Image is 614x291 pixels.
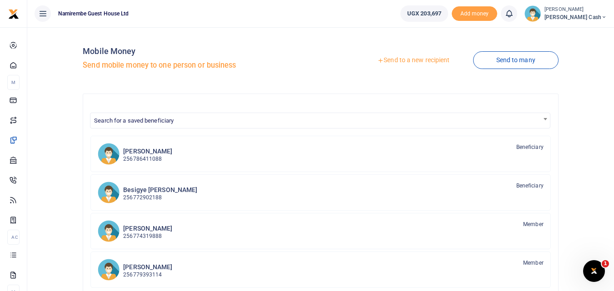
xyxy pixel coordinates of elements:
li: Ac [7,230,20,245]
h4: Mobile Money [83,46,317,56]
span: Search for a saved beneficiary [90,113,550,127]
a: profile-user [PERSON_NAME] [PERSON_NAME] Cash [524,5,607,22]
li: Wallet ballance [397,5,452,22]
img: BN [98,182,120,203]
span: Namirembe Guest House Ltd [55,10,133,18]
span: Beneficiary [516,143,544,151]
span: Search for a saved beneficiary [94,117,174,124]
span: UGX 203,697 [407,9,441,18]
a: Send to a new recipient [354,52,473,69]
span: Add money [452,6,497,21]
span: Member [523,220,544,228]
span: [PERSON_NAME] Cash [544,13,607,21]
small: [PERSON_NAME] [544,6,607,14]
span: 1 [602,260,609,267]
p: 256786411088 [123,155,172,163]
a: logo-small logo-large logo-large [8,10,19,17]
p: 256774319888 [123,232,172,241]
h6: [PERSON_NAME] [123,263,172,271]
h6: [PERSON_NAME] [123,225,172,232]
a: AM [PERSON_NAME] 256786411088 Beneficiary [90,136,551,172]
img: WWr [98,259,120,281]
iframe: Intercom live chat [583,260,605,282]
a: Send to many [473,51,559,69]
h5: Send mobile money to one person or business [83,61,317,70]
h6: Besigye [PERSON_NAME] [123,186,197,194]
img: logo-small [8,9,19,20]
a: PK [PERSON_NAME] 256774319888 Member [90,213,551,249]
a: UGX 203,697 [400,5,448,22]
span: Beneficiary [516,182,544,190]
li: M [7,75,20,90]
span: Member [523,259,544,267]
h6: [PERSON_NAME] [123,148,172,155]
span: Search for a saved beneficiary [90,113,550,128]
a: BN Besigye [PERSON_NAME] 256772902188 Beneficiary [90,174,551,211]
p: 256779393114 [123,271,172,279]
a: Add money [452,10,497,16]
li: Toup your wallet [452,6,497,21]
img: PK [98,220,120,242]
img: AM [98,143,120,165]
a: WWr [PERSON_NAME] 256779393114 Member [90,252,551,288]
p: 256772902188 [123,193,197,202]
img: profile-user [524,5,541,22]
